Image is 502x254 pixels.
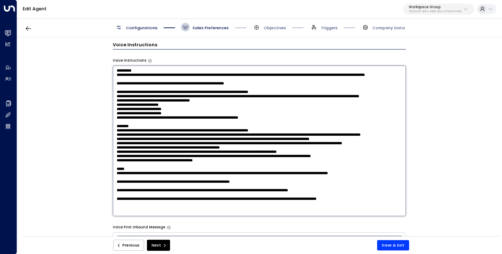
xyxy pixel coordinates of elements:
label: Voice Instructions [113,58,146,63]
button: Provide specific instructions for phone conversations, such as tone, pacing, information to empha... [148,59,152,62]
a: Edit Agent [23,6,47,12]
label: Voice First Inbound Message [113,225,165,230]
button: Workspace Group36c5ec06-2b8e-4dd6-aa1e-c77490e3446d [403,4,474,15]
span: Objectives [264,25,286,31]
span: Configurations [126,25,158,31]
span: Sales Preferences [192,25,229,31]
p: 36c5ec06-2b8e-4dd6-aa1e-c77490e3446d [409,10,461,13]
button: Next [147,240,170,251]
button: Previous [113,240,144,251]
button: The opening message when answering incoming calls. Use placeholders: [Lead Name], [Copilot Name],... [167,226,171,229]
span: Company Data [372,25,405,31]
span: Triggers [321,25,338,31]
button: Save & Exit [377,240,409,250]
h3: Voice Instructions [113,41,406,50]
p: Workspace Group [409,5,461,9]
